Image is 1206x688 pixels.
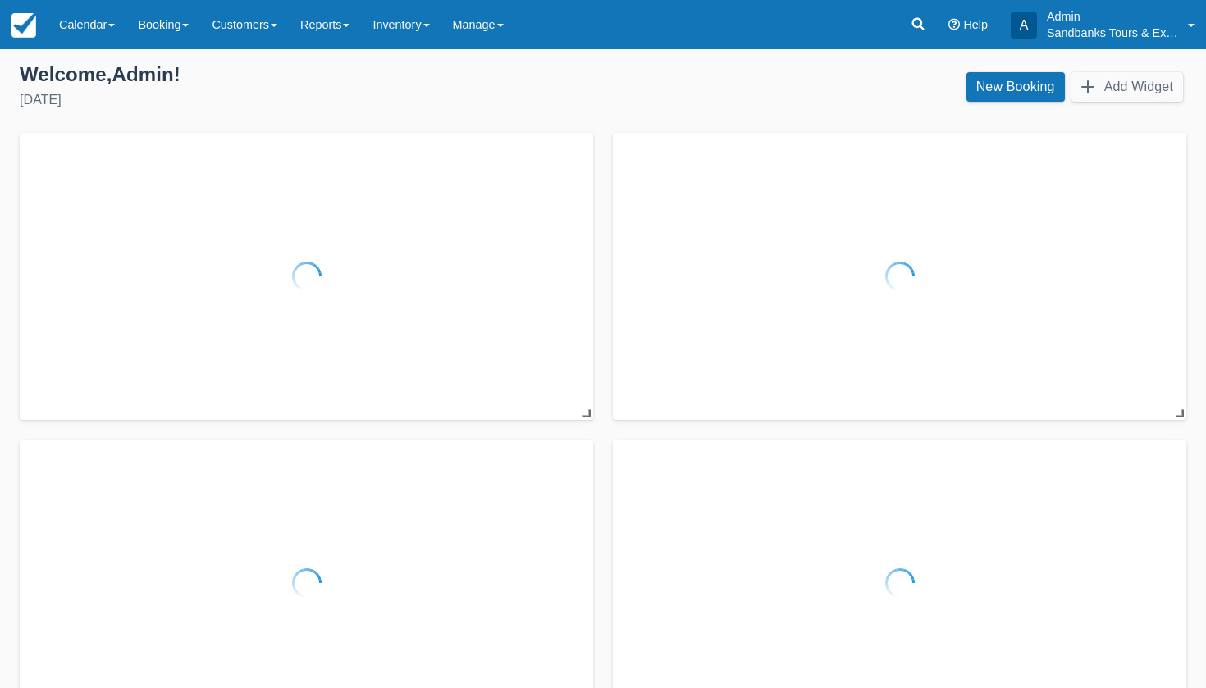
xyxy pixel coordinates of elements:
img: checkfront-main-nav-mini-logo.png [11,13,36,38]
div: [DATE] [20,90,590,110]
div: A [1011,12,1037,39]
i: Help [948,19,960,30]
p: Sandbanks Tours & Experiences [1047,25,1178,41]
button: Add Widget [1071,72,1183,102]
span: Help [963,18,988,31]
p: Admin [1047,8,1178,25]
div: Welcome , Admin ! [20,62,590,87]
a: New Booking [966,72,1065,102]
